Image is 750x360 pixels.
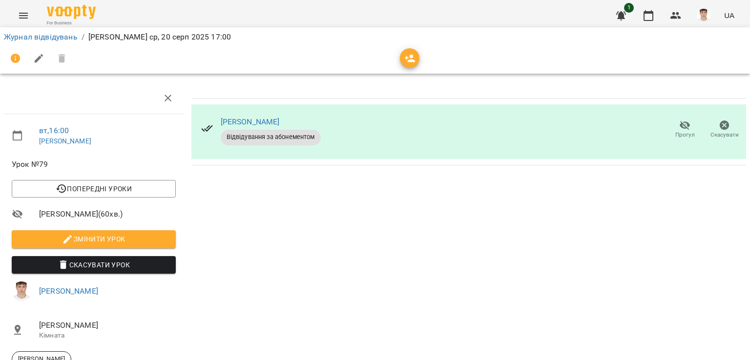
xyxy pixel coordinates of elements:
a: [PERSON_NAME] [221,117,280,126]
span: Відвідування за абонементом [221,133,321,141]
button: UA [720,6,738,24]
span: Скасувати Урок [20,259,168,271]
a: Журнал відвідувань [4,32,78,41]
span: Скасувати [710,131,739,139]
span: [PERSON_NAME] [39,320,176,331]
a: [PERSON_NAME] [39,286,98,296]
span: Прогул [675,131,695,139]
nav: breadcrumb [4,31,746,43]
a: [PERSON_NAME] [39,137,91,145]
span: UA [724,10,734,20]
p: [PERSON_NAME] ср, 20 серп 2025 17:00 [88,31,231,43]
li: / [82,31,84,43]
span: [PERSON_NAME] ( 60 хв. ) [39,208,176,220]
button: Menu [12,4,35,27]
button: Скасувати [705,116,744,143]
span: Урок №79 [12,159,176,170]
span: Змінити урок [20,233,168,245]
span: 1 [624,3,634,13]
button: Прогул [665,116,705,143]
img: 8fe045a9c59afd95b04cf3756caf59e6.jpg [697,9,710,22]
button: Попередні уроки [12,180,176,198]
p: Кімната [39,331,176,340]
img: Voopty Logo [47,5,96,19]
button: Скасувати Урок [12,256,176,274]
img: 8fe045a9c59afd95b04cf3756caf59e6.jpg [12,281,31,301]
a: вт , 16:00 [39,126,69,135]
span: Попередні уроки [20,183,168,195]
button: Змінити урок [12,230,176,248]
span: For Business [47,20,96,26]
